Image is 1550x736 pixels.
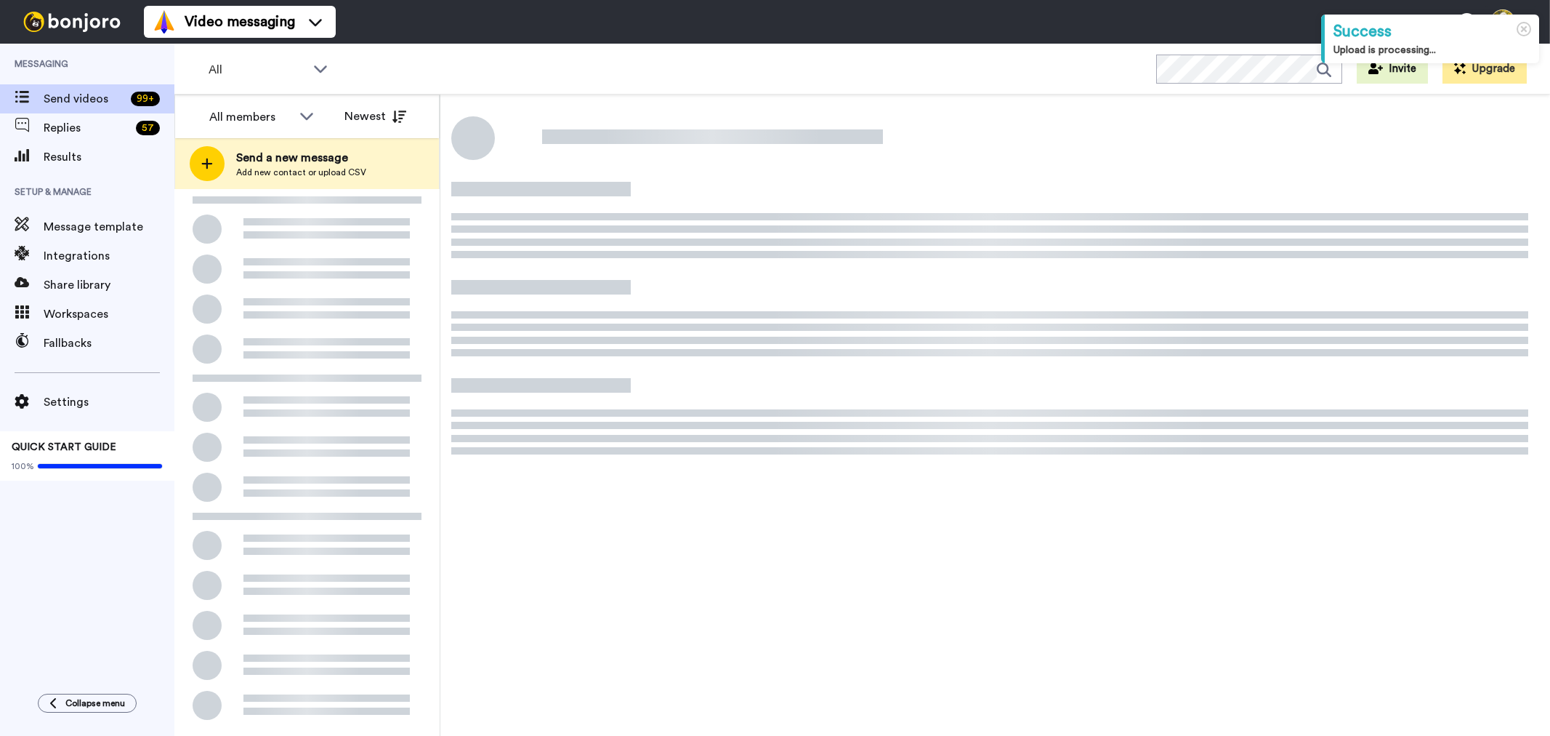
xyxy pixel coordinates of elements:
[38,694,137,713] button: Collapse menu
[44,247,174,265] span: Integrations
[334,102,417,131] button: Newest
[65,697,125,709] span: Collapse menu
[44,148,174,166] span: Results
[44,305,174,323] span: Workspaces
[131,92,160,106] div: 99 +
[236,149,366,167] span: Send a new message
[17,12,126,32] img: bj-logo-header-white.svg
[136,121,160,135] div: 57
[44,335,174,352] span: Fallbacks
[1357,55,1428,84] button: Invite
[153,10,176,33] img: vm-color.svg
[44,393,174,411] span: Settings
[209,108,292,126] div: All members
[1442,55,1527,84] button: Upgrade
[44,119,130,137] span: Replies
[1333,43,1530,57] div: Upload is processing...
[1333,20,1530,43] div: Success
[209,61,306,79] span: All
[12,442,116,452] span: QUICK START GUIDE
[185,12,295,32] span: Video messaging
[12,460,34,472] span: 100%
[44,90,125,108] span: Send videos
[236,167,366,178] span: Add new contact or upload CSV
[44,218,174,236] span: Message template
[44,276,174,294] span: Share library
